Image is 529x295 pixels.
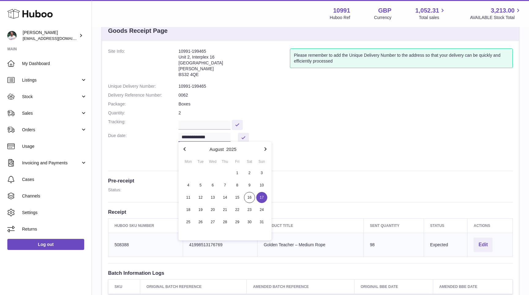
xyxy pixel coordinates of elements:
button: 17 [256,191,268,204]
button: 15 [231,191,243,204]
span: 3 [256,167,267,178]
span: 17 [256,192,267,203]
span: My Dashboard [22,61,87,67]
span: 24 [256,204,267,215]
td: 41998513176769 [183,233,257,257]
button: 14 [219,191,231,204]
th: Original Batch Reference [140,279,247,294]
span: Usage [22,144,87,149]
dd: 10991-199465 [178,83,513,89]
span: 18 [183,204,194,215]
dt: Delivery Reference Number: [108,92,178,98]
span: 16 [244,192,255,203]
div: Tue [194,159,207,164]
a: Log out [7,239,84,250]
div: Thu [219,159,231,164]
span: Sales [22,110,81,116]
span: 5 [195,180,206,191]
button: 24 [256,204,268,216]
span: 28 [219,216,231,228]
button: 26 [194,216,207,228]
span: 4 [183,180,194,191]
span: 30 [244,216,255,228]
button: 27 [207,216,219,228]
th: Amended BBE Date [433,279,512,294]
strong: 10991 [333,6,350,15]
td: Expected [424,233,467,257]
button: 21 [219,204,231,216]
button: 2025 [226,147,236,151]
span: 7 [219,180,231,191]
td: Golden Teacher – Medium Rope [257,233,364,257]
span: 3,213.00 [491,6,515,15]
span: 13 [207,192,218,203]
span: Total sales [419,15,446,21]
h3: Pre-receipt [108,177,513,184]
th: Huboo SKU Number [108,218,183,233]
th: Actions [467,218,513,233]
span: 2 [244,167,255,178]
button: 25 [182,216,194,228]
th: Sent Quantity [364,218,424,233]
div: Huboo Ref [330,15,350,21]
span: 9 [244,180,255,191]
div: Fri [231,159,243,164]
button: 31 [256,216,268,228]
div: Please remember to add the Unique Delivery Number to the address so that your delivery can be qui... [290,48,513,68]
button: 7 [219,179,231,191]
span: Settings [22,210,87,216]
button: 12 [194,191,207,204]
address: 10991-199465 Unit 2, Interplex 16 [GEOGRAPHIC_DATA] [PERSON_NAME] BS32 4QE [178,48,290,80]
th: Original BBE Date [354,279,433,294]
button: 20 [207,204,219,216]
span: 15 [232,192,243,203]
dt: Unique Delivery Number: [108,83,178,89]
button: 4 [182,179,194,191]
img: timshieff@gmail.com [7,31,17,40]
button: 30 [243,216,256,228]
span: 10 [256,180,267,191]
dt: Due date: [108,133,178,143]
dt: Quantity: [108,110,178,116]
span: 25 [183,216,194,228]
dd: 2 [178,110,513,116]
a: 1,052.31 Total sales [415,6,446,21]
dt: Status: [108,187,178,193]
button: 18 [182,204,194,216]
button: 1 [231,167,243,179]
span: 20 [207,204,218,215]
th: Status [424,218,467,233]
button: 16 [243,191,256,204]
span: Channels [22,193,87,199]
td: 98 [364,233,424,257]
button: 5 [194,179,207,191]
span: 19 [195,204,206,215]
span: Invoicing and Payments [22,160,81,166]
span: 11 [183,192,194,203]
span: Returns [22,226,87,232]
button: 23 [243,204,256,216]
span: 31 [256,216,267,228]
th: Amended Batch Reference [247,279,355,294]
button: 6 [207,179,219,191]
dd: 0062 [178,92,513,98]
button: 8 [231,179,243,191]
span: 12 [195,192,206,203]
button: 19 [194,204,207,216]
div: Mon [182,159,194,164]
button: 11 [182,191,194,204]
th: SKU [108,279,140,294]
h3: Batch Information Logs [108,270,513,276]
span: Listings [22,77,81,83]
button: Edit [474,238,493,252]
div: Sun [256,159,268,164]
span: 23 [244,204,255,215]
button: August [209,147,224,151]
span: 22 [232,204,243,215]
h3: Goods Receipt Page [108,27,168,35]
span: 27 [207,216,218,228]
button: 10 [256,179,268,191]
span: 26 [195,216,206,228]
h3: Receipt [108,209,513,215]
dd: Boxes [178,101,513,107]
